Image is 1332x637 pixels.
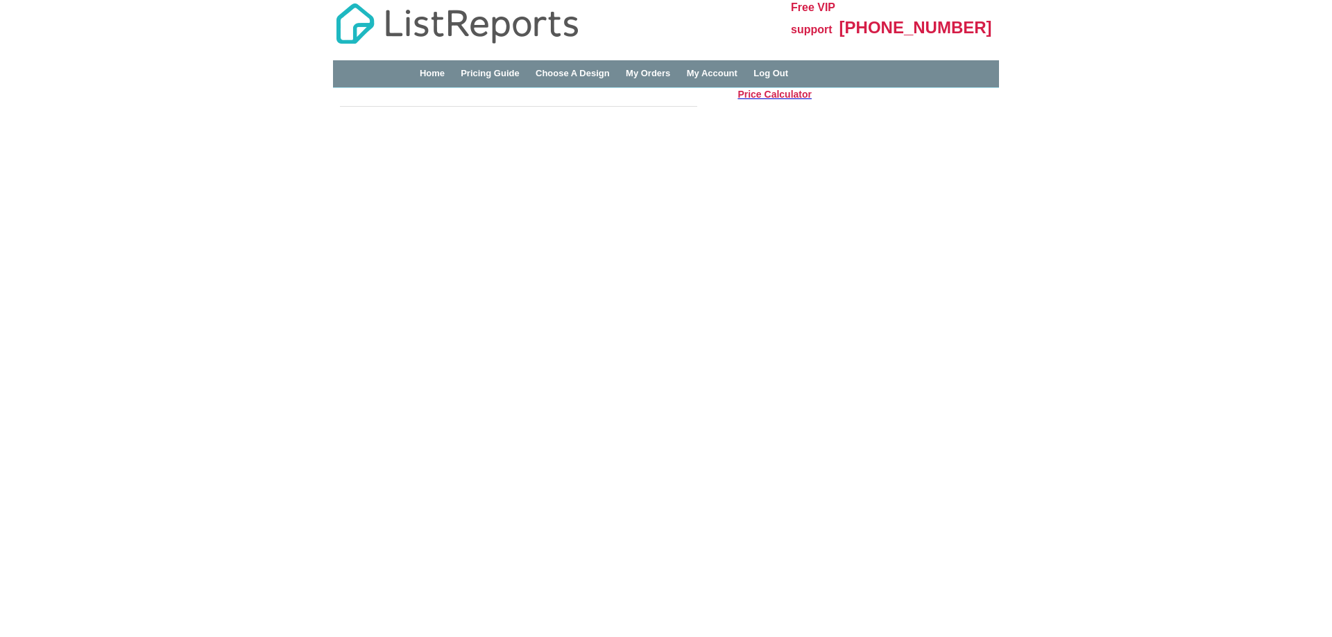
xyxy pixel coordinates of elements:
[753,68,788,78] a: Log Out
[737,88,812,101] a: Price Calculator
[687,68,737,78] a: My Account
[461,68,520,78] a: Pricing Guide
[626,68,670,78] a: My Orders
[791,1,835,35] span: Free VIP support
[839,18,992,37] span: [PHONE_NUMBER]
[420,68,445,78] a: Home
[536,68,610,78] a: Choose A Design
